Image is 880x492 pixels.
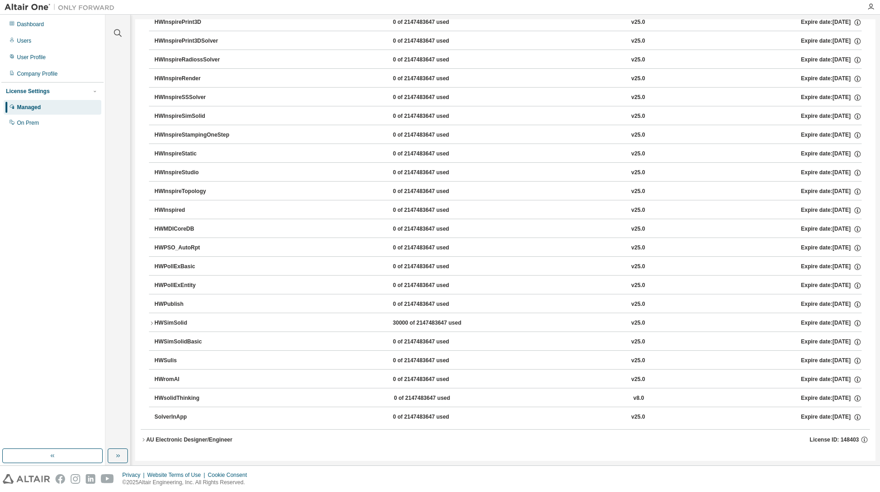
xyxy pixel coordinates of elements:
div: 0 of 2147483647 used [393,413,475,421]
div: 0 of 2147483647 used [393,75,475,83]
div: 30000 of 2147483647 used [393,319,475,327]
div: v25.0 [631,56,645,64]
button: HWInspireSSSolver0 of 2147483647 usedv25.0Expire date:[DATE] [154,88,862,108]
button: HWInspirePrint3DSolver0 of 2147483647 usedv25.0Expire date:[DATE] [154,31,862,51]
button: HWInspireSimSolid0 of 2147483647 usedv25.0Expire date:[DATE] [154,106,862,127]
div: v25.0 [631,263,645,271]
div: v25.0 [631,244,645,252]
div: v25.0 [631,94,645,102]
div: 0 of 2147483647 used [393,150,475,158]
div: Cookie Consent [208,471,252,479]
div: User Profile [17,54,46,61]
img: altair_logo.svg [3,474,50,484]
div: HWromAI [154,376,237,384]
img: facebook.svg [55,474,65,484]
div: Expire date: [DATE] [801,131,862,139]
div: Expire date: [DATE] [801,112,862,121]
button: HWSimSolidBasic0 of 2147483647 usedv25.0Expire date:[DATE] [154,332,862,352]
div: 0 of 2147483647 used [393,188,475,196]
div: On Prem [17,119,39,127]
button: HWPSO_AutoRpt0 of 2147483647 usedv25.0Expire date:[DATE] [154,238,862,258]
div: Expire date: [DATE] [801,282,862,290]
div: HWInspireStudio [154,169,237,177]
div: License Settings [6,88,49,95]
div: v25.0 [631,37,645,45]
div: Company Profile [17,70,58,77]
div: HWInspireSSSolver [154,94,237,102]
div: HWPollExEntity [154,282,237,290]
div: Expire date: [DATE] [801,225,862,233]
button: HWPollExBasic0 of 2147483647 usedv25.0Expire date:[DATE] [154,257,862,277]
div: 0 of 2147483647 used [394,394,476,403]
div: HWInspireSimSolid [154,112,237,121]
button: HWInspired0 of 2147483647 usedv25.0Expire date:[DATE] [154,200,862,221]
div: Expire date: [DATE] [801,56,862,64]
div: Expire date: [DATE] [801,75,862,83]
button: HWInspirePrint3D0 of 2147483647 usedv25.0Expire date:[DATE] [154,12,862,33]
div: Expire date: [DATE] [801,263,862,271]
div: Expire date: [DATE] [801,18,862,27]
div: HWInspireRender [154,75,237,83]
div: Expire date: [DATE] [801,206,862,215]
div: v25.0 [631,300,645,309]
div: Expire date: [DATE] [801,357,862,365]
div: HWSulis [154,357,237,365]
div: 0 of 2147483647 used [393,94,475,102]
div: 0 of 2147483647 used [393,112,475,121]
div: Expire date: [DATE] [801,376,862,384]
div: Expire date: [DATE] [801,244,862,252]
div: 0 of 2147483647 used [393,56,475,64]
div: v8.0 [633,394,644,403]
div: Expire date: [DATE] [801,150,862,158]
div: HWInspired [154,206,237,215]
div: v25.0 [631,131,645,139]
div: HWPollExBasic [154,263,237,271]
div: HWInspireRadiossSolver [154,56,237,64]
div: HWInspireTopology [154,188,237,196]
div: v25.0 [631,376,645,384]
div: HWInspirePrint3DSolver [154,37,237,45]
div: HWsolidThinking [154,394,237,403]
img: instagram.svg [71,474,80,484]
div: HWSimSolid [154,319,237,327]
button: AU Electronic Designer/EngineerLicense ID: 148403 [141,430,870,450]
button: HWSimSolid30000 of 2147483647 usedv25.0Expire date:[DATE] [149,313,862,333]
button: HWInspireStatic0 of 2147483647 usedv25.0Expire date:[DATE] [154,144,862,164]
div: 0 of 2147483647 used [393,244,475,252]
div: 0 of 2147483647 used [393,225,475,233]
button: HWPublish0 of 2147483647 usedv25.0Expire date:[DATE] [154,294,862,315]
div: 0 of 2147483647 used [393,282,475,290]
div: v25.0 [631,75,645,83]
div: Expire date: [DATE] [801,37,862,45]
div: v25.0 [631,150,645,158]
button: HWInspireStampingOneStep0 of 2147483647 usedv25.0Expire date:[DATE] [154,125,862,145]
div: HWInspirePrint3D [154,18,237,27]
div: HWSimSolidBasic [154,338,237,346]
button: SolverInApp0 of 2147483647 usedv25.0Expire date:[DATE] [154,407,862,427]
div: 0 of 2147483647 used [393,300,475,309]
div: 0 of 2147483647 used [393,206,475,215]
div: Privacy [122,471,147,479]
div: 0 of 2147483647 used [393,357,475,365]
div: v25.0 [631,338,645,346]
div: Expire date: [DATE] [801,319,862,327]
img: Altair One [5,3,119,12]
div: 0 of 2147483647 used [393,376,475,384]
button: HWInspireRadiossSolver0 of 2147483647 usedv25.0Expire date:[DATE] [154,50,862,70]
div: 0 of 2147483647 used [393,18,475,27]
button: HWromAI0 of 2147483647 usedv25.0Expire date:[DATE] [154,370,862,390]
div: AU Electronic Designer/Engineer [146,436,232,443]
div: v25.0 [631,357,645,365]
div: Expire date: [DATE] [801,169,862,177]
div: Dashboard [17,21,44,28]
img: youtube.svg [101,474,114,484]
div: Managed [17,104,41,111]
div: v25.0 [631,319,645,327]
div: 0 of 2147483647 used [393,131,475,139]
div: 0 of 2147483647 used [393,338,475,346]
button: HWPollExEntity0 of 2147483647 usedv25.0Expire date:[DATE] [154,276,862,296]
button: HWInspireTopology0 of 2147483647 usedv25.0Expire date:[DATE] [154,182,862,202]
div: Expire date: [DATE] [801,413,862,421]
div: Website Terms of Use [147,471,208,479]
div: v25.0 [631,18,645,27]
